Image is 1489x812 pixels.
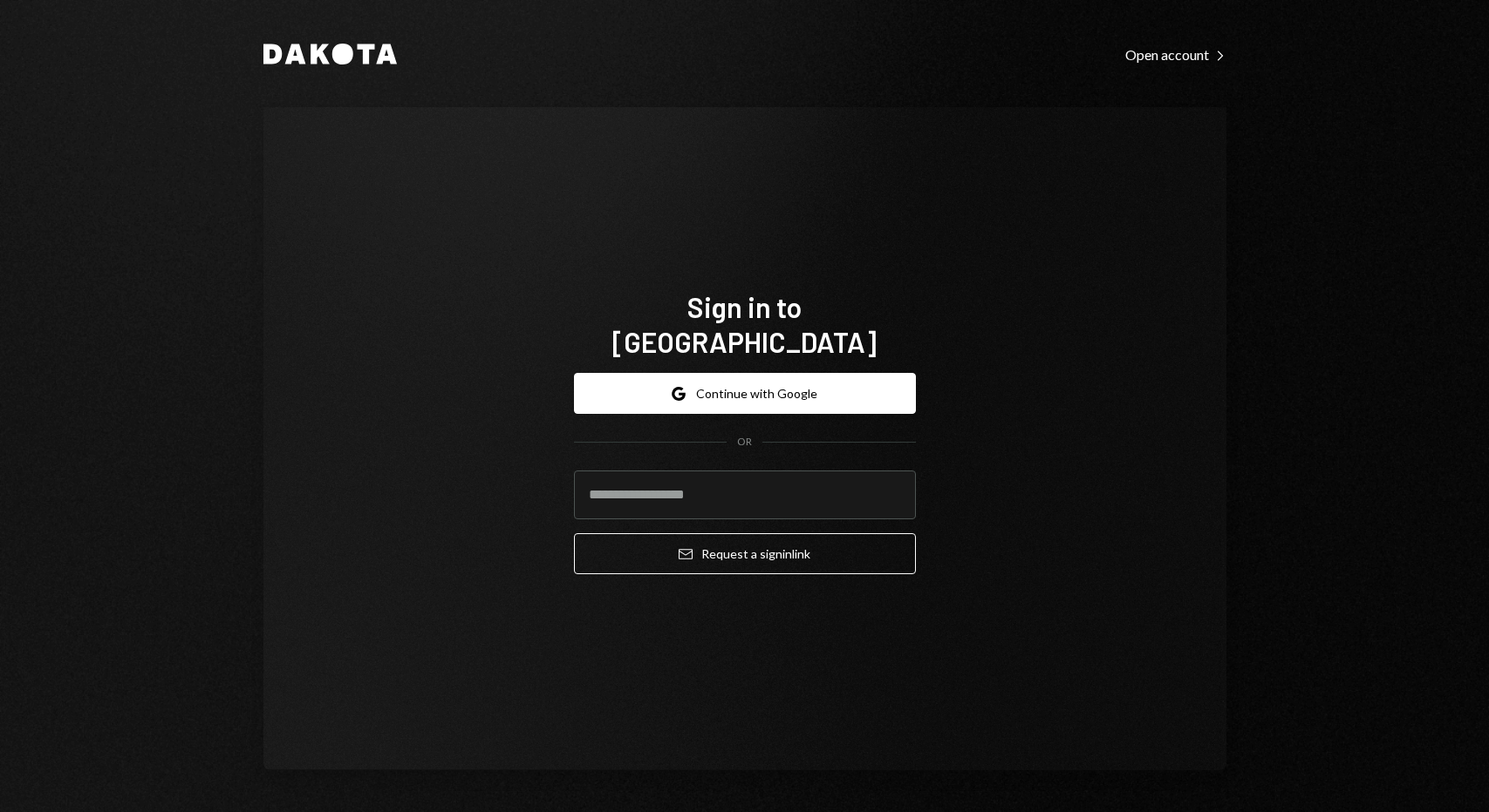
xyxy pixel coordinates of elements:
[574,289,916,359] h1: Sign in to [GEOGRAPHIC_DATA]
[1125,46,1226,64] div: Open account
[1125,44,1226,64] a: Open account
[574,533,916,574] button: Request a signinlink
[737,435,752,450] div: OR
[574,373,916,414] button: Continue with Google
